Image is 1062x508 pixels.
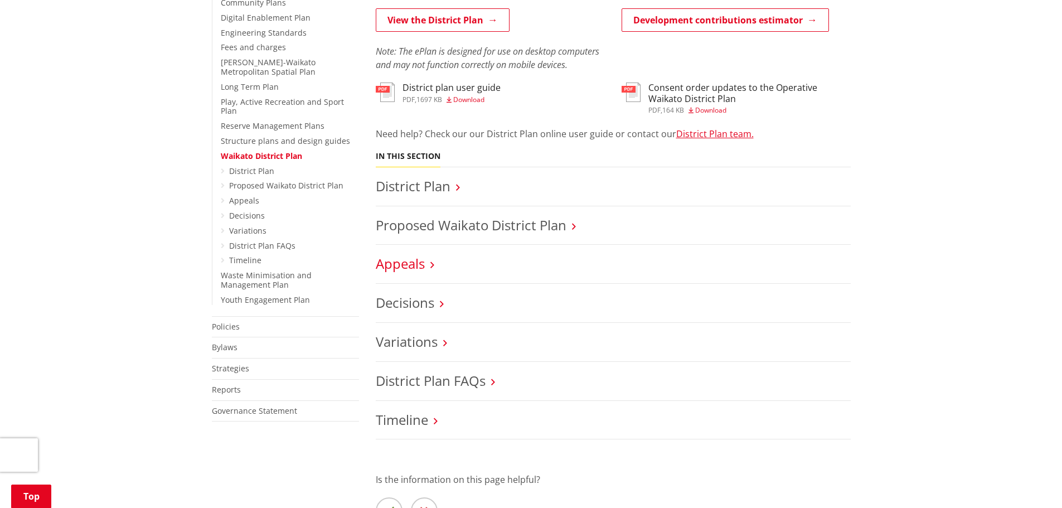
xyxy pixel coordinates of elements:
[403,96,501,103] div: ,
[695,105,726,115] span: Download
[212,405,297,416] a: Governance Statement
[416,95,442,104] span: 1697 KB
[376,254,425,273] a: Appeals
[376,293,434,312] a: Decisions
[221,270,312,290] a: Waste Minimisation and Management Plan
[376,83,501,103] a: District plan user guide pdf,1697 KB Download
[229,166,274,176] a: District Plan
[662,105,684,115] span: 164 KB
[212,321,240,332] a: Policies
[453,95,484,104] span: Download
[376,152,440,161] h5: In this section
[376,410,428,429] a: Timeline
[403,95,415,104] span: pdf
[229,180,343,191] a: Proposed Waikato District Plan
[376,216,566,234] a: Proposed Waikato District Plan
[376,83,395,102] img: document-pdf.svg
[376,127,851,141] p: Need help? Check our our District Plan online user guide or contact our
[229,240,295,251] a: District Plan FAQs
[1011,461,1051,501] iframe: Messenger Launcher
[376,371,486,390] a: District Plan FAQs
[212,342,237,352] a: Bylaws
[212,384,241,395] a: Reports
[221,96,344,117] a: Play, Active Recreation and Sport Plan
[376,332,438,351] a: Variations
[229,255,261,265] a: Timeline
[648,107,851,114] div: ,
[648,105,661,115] span: pdf
[221,12,311,23] a: Digital Enablement Plan
[221,136,350,146] a: Structure plans and design guides
[648,83,851,104] h3: Consent order updates to the Operative Waikato District Plan
[229,225,266,236] a: Variations
[221,294,310,305] a: Youth Engagement Plan
[229,210,265,221] a: Decisions
[221,120,324,131] a: Reserve Management Plans
[622,83,641,102] img: document-pdf.svg
[229,195,259,206] a: Appeals
[221,81,279,92] a: Long Term Plan
[376,473,851,486] p: Is the information on this page helpful?
[221,27,307,38] a: Engineering Standards
[376,177,450,195] a: District Plan
[622,83,851,113] a: Consent order updates to the Operative Waikato District Plan pdf,164 KB Download
[676,128,754,140] a: District Plan team.
[221,42,286,52] a: Fees and charges
[376,8,510,32] a: View the District Plan
[11,485,51,508] a: Top
[403,83,501,93] h3: District plan user guide
[622,8,829,32] a: Development contributions estimator
[212,363,249,374] a: Strategies
[221,57,316,77] a: [PERSON_NAME]-Waikato Metropolitan Spatial Plan
[376,45,599,71] em: Note: The ePlan is designed for use on desktop computers and may not function correctly on mobile...
[221,151,302,161] a: Waikato District Plan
